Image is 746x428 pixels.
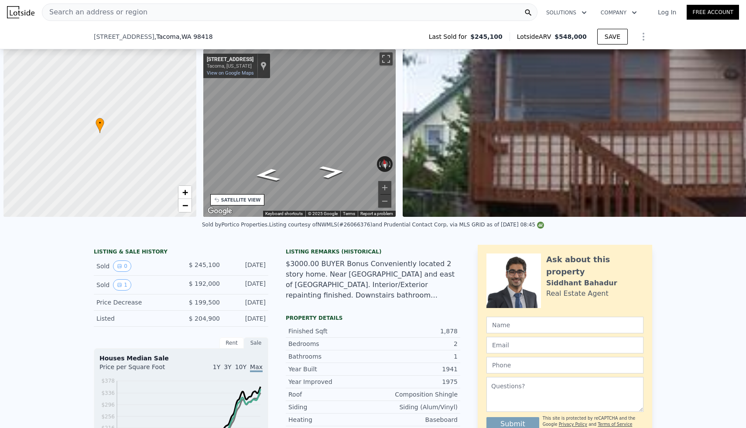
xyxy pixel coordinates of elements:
button: Toggle fullscreen view [380,52,393,65]
a: Zoom in [178,186,192,199]
div: Tacoma, [US_STATE] [207,63,253,69]
div: Sold [96,260,174,272]
a: Open this area in Google Maps (opens a new window) [205,205,234,217]
div: Price per Square Foot [99,363,181,377]
span: • [96,119,104,127]
a: Show location on map [260,61,267,71]
div: 1975 [373,377,458,386]
tspan: $296 [101,402,115,408]
div: Price Decrease [96,298,174,307]
a: Report a problem [360,211,393,216]
div: • [96,118,104,133]
button: Zoom out [378,195,391,208]
span: $ 192,000 [189,280,220,287]
div: 1 [373,352,458,361]
a: Log In [647,8,687,17]
div: Listing Remarks (Historical) [286,248,460,255]
div: [DATE] [227,279,266,291]
path: Go West, S 43rd St [244,165,291,185]
button: View historical data [113,279,131,291]
button: Zoom in [378,181,391,194]
button: View historical data [113,260,131,272]
tspan: $336 [101,390,115,396]
div: Rent [219,337,244,349]
a: Terms (opens in new tab) [343,211,355,216]
img: Google [205,205,234,217]
div: 1941 [373,365,458,373]
input: Name [486,317,643,333]
div: 2 [373,339,458,348]
input: Email [486,337,643,353]
div: Listed [96,314,174,323]
div: Finished Sqft [288,327,373,336]
button: Rotate counterclockwise [377,156,382,172]
span: 10Y [235,363,246,370]
div: Roof [288,390,373,399]
span: $548,000 [554,33,587,40]
button: Company [594,5,644,21]
a: View on Google Maps [207,70,254,76]
button: SAVE [597,29,628,45]
div: Houses Median Sale [99,354,263,363]
span: Lotside ARV [517,32,554,41]
div: SATELLITE VIEW [221,197,261,203]
button: Solutions [539,5,594,21]
div: Siddhant Bahadur [546,278,617,288]
span: $ 245,100 [189,261,220,268]
div: Map [203,49,396,217]
div: Siding (Alum/Vinyl) [373,403,458,411]
span: Search an address or region [42,7,147,17]
span: $ 204,900 [189,315,220,322]
path: Go East, S 43rd St [308,162,355,181]
a: Zoom out [178,199,192,212]
span: $245,100 [470,32,503,41]
div: Siding [288,403,373,411]
button: Show Options [635,28,652,45]
div: Real Estate Agent [546,288,609,299]
span: , Tacoma [154,32,213,41]
a: Terms of Service [598,422,632,427]
div: 1,878 [373,327,458,336]
button: Reset the view [380,156,390,172]
button: Rotate clockwise [388,156,393,172]
img: Lotside [7,6,34,18]
div: Composition Shingle [373,390,458,399]
div: Heating [288,415,373,424]
div: Street View [203,49,396,217]
div: Year Improved [288,377,373,386]
span: + [182,187,188,198]
input: Phone [486,357,643,373]
span: 3Y [224,363,231,370]
div: $3000.00 BUYER Bonus Conveniently located 2 story home. Near [GEOGRAPHIC_DATA] and east of [GEOGR... [286,259,460,301]
span: $ 199,500 [189,299,220,306]
span: 1Y [213,363,220,370]
div: Sale [244,337,268,349]
button: Keyboard shortcuts [265,211,303,217]
span: [STREET_ADDRESS] [94,32,154,41]
div: Bedrooms [288,339,373,348]
span: © 2025 Google [308,211,338,216]
tspan: $378 [101,378,115,384]
div: LISTING & SALE HISTORY [94,248,268,257]
span: − [182,200,188,211]
div: Ask about this property [546,253,643,278]
span: , WA 98418 [180,33,213,40]
a: Privacy Policy [559,422,587,427]
div: Bathrooms [288,352,373,361]
div: Property details [286,315,460,322]
div: Sold [96,279,174,291]
img: NWMLS Logo [537,222,544,229]
div: Baseboard [373,415,458,424]
div: Listing courtesy of NWMLS (#26066376) and Prudential Contact Corp, via MLS GRID as of [DATE] 08:45 [269,222,544,228]
div: Year Built [288,365,373,373]
a: Free Account [687,5,739,20]
div: [DATE] [227,260,266,272]
span: Max [250,363,263,372]
div: [STREET_ADDRESS] [207,56,253,63]
span: Last Sold for [429,32,471,41]
div: Sold by Portico Properties . [202,222,269,228]
tspan: $256 [101,414,115,420]
div: [DATE] [227,314,266,323]
div: [DATE] [227,298,266,307]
